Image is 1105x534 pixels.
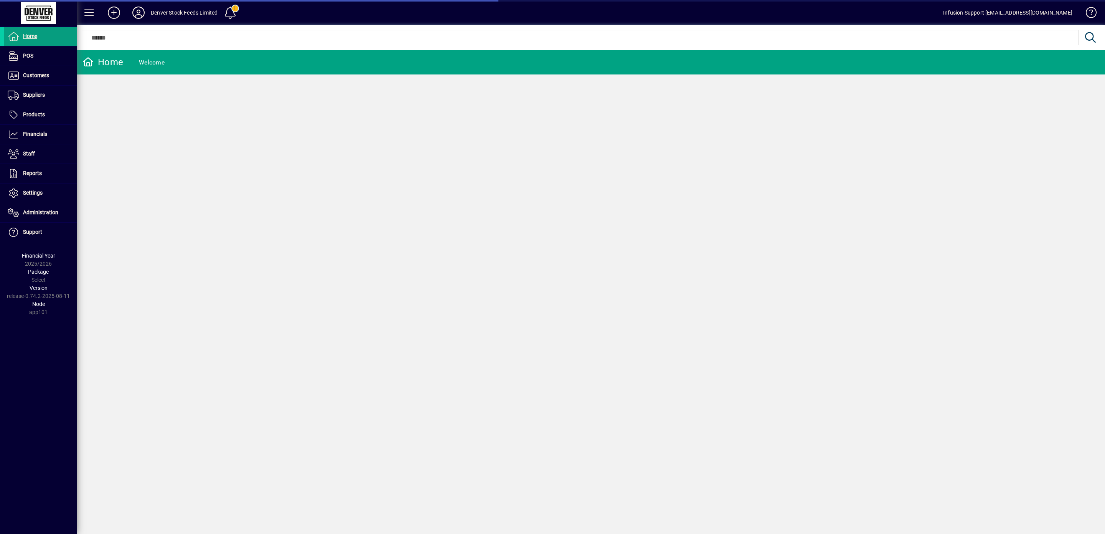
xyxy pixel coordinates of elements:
[4,164,77,183] a: Reports
[943,7,1072,19] div: Infusion Support [EMAIL_ADDRESS][DOMAIN_NAME]
[4,144,77,164] a: Staff
[23,92,45,98] span: Suppliers
[23,131,47,137] span: Financials
[23,229,42,235] span: Support
[139,56,165,69] div: Welcome
[23,111,45,117] span: Products
[4,125,77,144] a: Financials
[151,7,218,19] div: Denver Stock Feeds Limited
[1080,2,1095,26] a: Knowledge Base
[4,223,77,242] a: Support
[82,56,123,68] div: Home
[23,190,43,196] span: Settings
[4,184,77,203] a: Settings
[4,86,77,105] a: Suppliers
[28,269,49,275] span: Package
[4,203,77,222] a: Administration
[23,72,49,78] span: Customers
[4,105,77,124] a: Products
[23,33,37,39] span: Home
[22,253,55,259] span: Financial Year
[102,6,126,20] button: Add
[23,53,33,59] span: POS
[30,285,48,291] span: Version
[23,150,35,157] span: Staff
[23,170,42,176] span: Reports
[23,209,58,215] span: Administration
[32,301,45,307] span: Node
[126,6,151,20] button: Profile
[4,66,77,85] a: Customers
[4,46,77,66] a: POS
